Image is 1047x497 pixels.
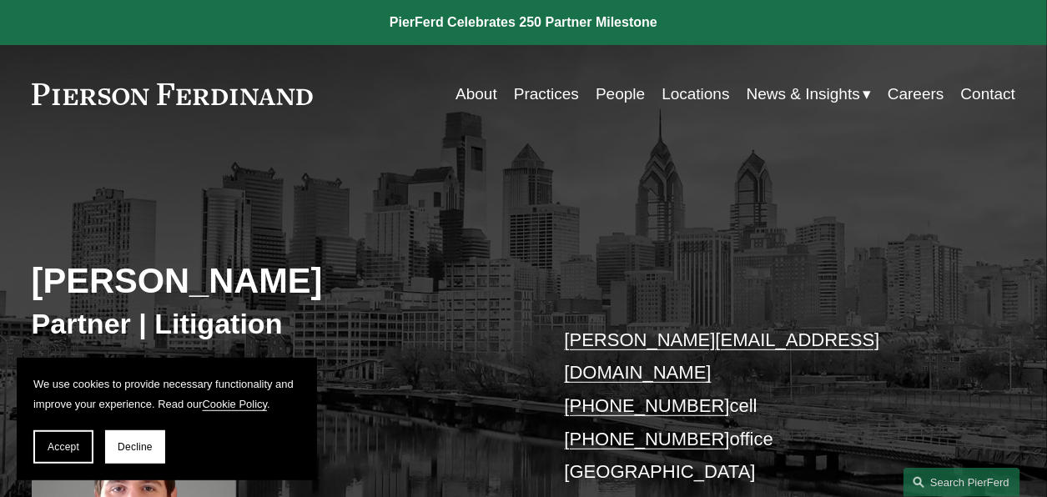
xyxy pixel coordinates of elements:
[888,78,944,110] a: Careers
[596,78,645,110] a: People
[747,80,860,108] span: News & Insights
[203,398,268,410] a: Cookie Policy
[456,78,497,110] a: About
[105,430,165,464] button: Decline
[17,358,317,480] section: Cookie banner
[33,374,300,414] p: We use cookies to provide necessary functionality and improve your experience. Read our .
[747,78,871,110] a: folder dropdown
[32,306,524,341] h3: Partner | Litigation
[565,395,730,416] a: [PHONE_NUMBER]
[961,78,1015,110] a: Contact
[33,430,93,464] button: Accept
[48,441,79,453] span: Accept
[662,78,729,110] a: Locations
[904,468,1020,497] a: Search this site
[118,441,153,453] span: Decline
[565,429,730,449] a: [PHONE_NUMBER]
[32,260,524,302] h2: [PERSON_NAME]
[565,329,880,384] a: [PERSON_NAME][EMAIL_ADDRESS][DOMAIN_NAME]
[514,78,579,110] a: Practices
